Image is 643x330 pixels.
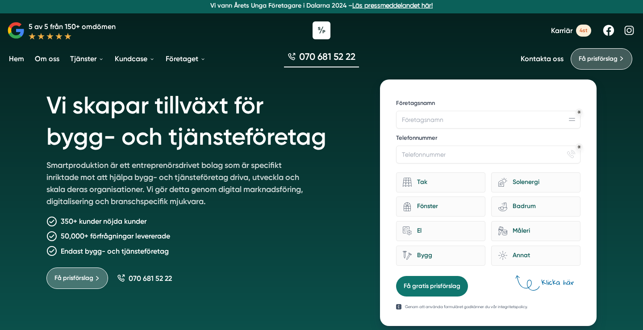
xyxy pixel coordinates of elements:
[46,159,304,211] p: Smartproduktion är ett entreprenörsdrivet bolag som är specifikt inriktade mot att hjälpa bygg- o...
[54,273,93,283] span: Få prisförslag
[7,47,26,70] a: Hem
[117,274,172,283] a: 070 681 52 22
[299,50,355,63] span: 070 681 52 22
[4,1,639,10] p: Vi vann Årets Unga Företagare i Dalarna 2024 –
[551,25,591,37] a: Karriär 4st
[113,47,157,70] a: Kundcase
[396,134,580,144] label: Telefonnummer
[579,54,618,64] span: Få prisförslag
[571,48,632,70] a: Få prisförslag
[521,54,564,63] a: Kontakta oss
[551,26,572,35] span: Karriär
[396,146,580,163] input: Telefonnummer
[129,274,172,283] span: 070 681 52 22
[46,79,359,159] h1: Vi skapar tillväxt för bygg- och tjänsteföretag
[405,304,528,310] p: Genom att använda formuläret godkänner du vår integritetspolicy.
[68,47,106,70] a: Tjänster
[29,21,116,32] p: 5 av 5 från 150+ omdömen
[46,267,108,289] a: Få prisförslag
[396,276,468,297] button: Få gratis prisförslag
[396,99,580,109] label: Företagsnamn
[61,230,170,242] p: 50,000+ förfrågningar levererade
[352,2,433,9] a: Läs pressmeddelandet här!
[576,25,591,37] span: 4st
[577,110,581,114] div: Obligatoriskt
[33,47,61,70] a: Om oss
[577,145,581,149] div: Obligatoriskt
[61,216,146,227] p: 350+ kunder nöjda kunder
[284,50,359,67] a: 070 681 52 22
[61,246,169,257] p: Endast bygg- och tjänsteföretag
[396,111,580,129] input: Företagsnamn
[164,47,208,70] a: Företaget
